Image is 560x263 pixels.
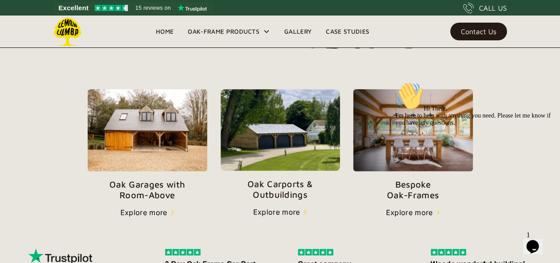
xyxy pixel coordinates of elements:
img: Trustpilot 4.5 stars [95,5,128,11]
span: 15 reviews on [135,3,171,13]
a: Explore more [253,207,307,217]
div: 👋Hi There,I'm here to help with anything you need. Please let me know if you have any questions. [4,4,163,48]
iframe: chat widget [523,228,551,254]
p: Oak Garages with Room-Above [88,179,207,200]
div: Oak-Frame Products [188,26,259,37]
span: Excellent [58,3,89,13]
div: CALL US [479,3,507,13]
a: Gallery [277,25,319,38]
img: Trustpilot logo [178,4,207,12]
p: Bespoke Oak-Frames [353,179,473,200]
img: 5 stars [298,249,333,255]
a: Contact Us [450,23,507,40]
a: CALL US [463,3,507,13]
a: BespokeOak-Frames [353,89,473,200]
div: Explore more [253,207,300,217]
div: Contact Us [461,28,496,35]
span: Hi There, I'm here to help with anything you need. Please let me know if you have any questions. [4,27,159,47]
img: 5 stars [431,249,466,255]
a: Explore more [120,207,174,218]
img: 5 stars [165,249,201,255]
a: Oak Carports &Outbuildings [220,89,340,200]
a: Case Studies [319,25,376,38]
a: Home [149,25,181,38]
div: Explore more [120,207,167,218]
p: Oak Carports & Outbuildings [220,179,340,200]
a: Oak Garages withRoom-Above [88,89,207,200]
a: See Lemon Lumba reviews on Trustpilot [53,2,213,14]
iframe: chat widget [392,79,551,223]
img: :wave: [4,4,32,32]
a: Explore more [386,207,440,218]
div: Oak-Frame Products [181,16,277,47]
div: Explore more [386,207,433,218]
